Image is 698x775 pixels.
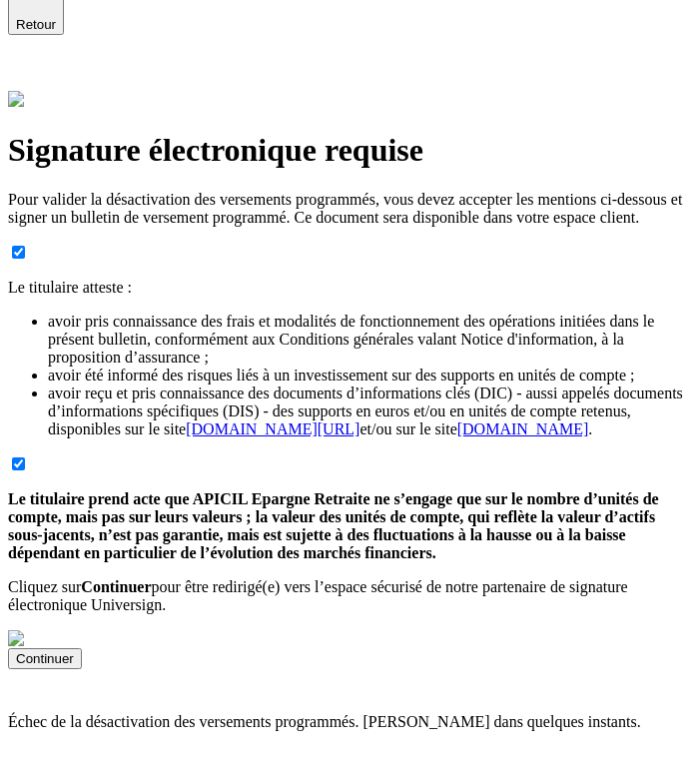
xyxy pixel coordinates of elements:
[8,490,659,561] span: Le titulaire prend acte que APICIL Epargne Retraite ne s’engage que sur le nombre d’unités de com...
[8,191,690,227] p: Pour valider la désactivation des versements programmés, vous devez accepter les mentions ci-dess...
[16,651,74,666] div: Continuer
[8,578,628,613] span: pour être redirigé(e) vers l’espace sécurisé de notre partenaire de signature électronique Univer...
[8,279,690,297] p: Le titulaire atteste :
[48,385,683,437] span: avoir reçu et pris connaissance des documents d’informations clés (DIC) - aussi appelés documents...
[359,420,456,437] span: et/ou sur le site
[16,17,56,32] span: Retour
[8,91,24,107] img: alexis.png
[8,713,641,730] span: Échec de la désactivation des versements programmés. [PERSON_NAME] dans quelques instants.
[48,367,690,385] li: avoir été informé des risques liés à un investissement sur des supports en unités de compte ;
[186,420,359,437] a: [DOMAIN_NAME][URL]
[8,648,82,669] button: Continuer
[8,132,690,169] h1: Signature électronique requise
[48,313,690,367] li: avoir pris connaissance des frais et modalités de fonctionnement des opérations initiées dans le ...
[457,420,589,437] a: [DOMAIN_NAME]
[8,578,81,595] span: Cliquez sur
[8,630,92,648] img: universign
[81,578,151,595] span: Continuer
[588,420,592,437] span: .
